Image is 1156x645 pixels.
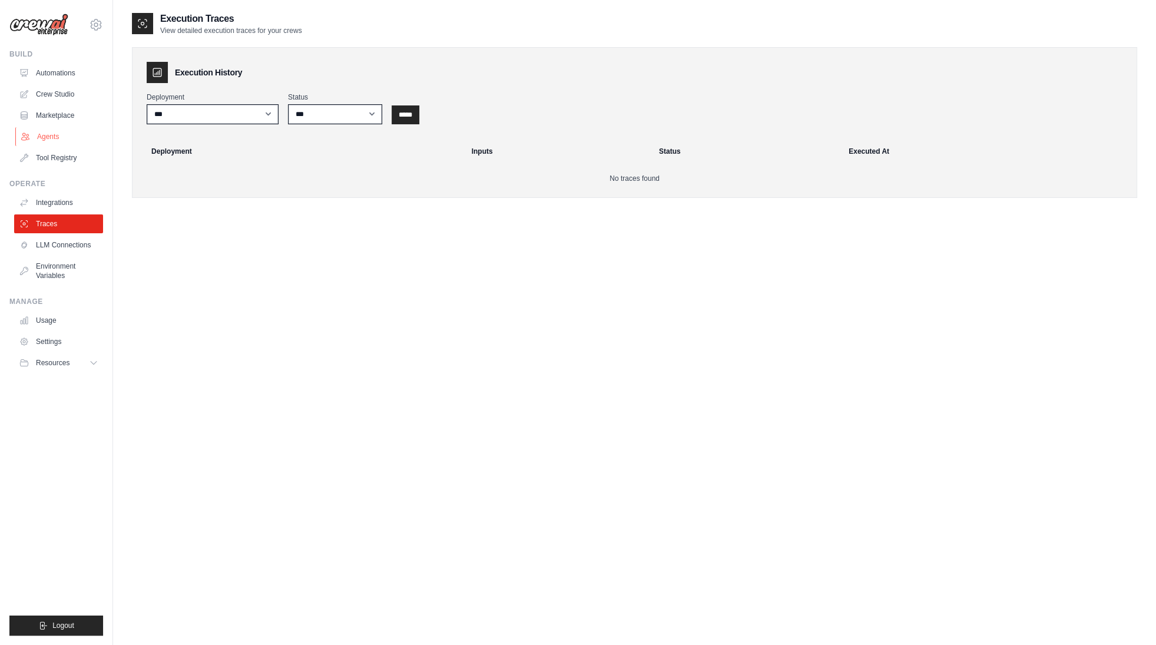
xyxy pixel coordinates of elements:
div: Manage [9,297,103,306]
a: Traces [14,214,103,233]
a: Tool Registry [14,148,103,167]
img: Logo [9,14,68,36]
th: Executed At [842,138,1132,164]
th: Status [652,138,842,164]
a: Marketplace [14,106,103,125]
label: Deployment [147,92,279,102]
div: Operate [9,179,103,188]
button: Logout [9,616,103,636]
span: Logout [52,621,74,630]
a: Crew Studio [14,85,103,104]
a: Usage [14,311,103,330]
p: No traces found [147,174,1122,183]
label: Status [288,92,382,102]
a: Environment Variables [14,257,103,285]
a: LLM Connections [14,236,103,254]
th: Inputs [465,138,652,164]
h2: Execution Traces [160,12,302,26]
div: Build [9,49,103,59]
a: Settings [14,332,103,351]
a: Agents [15,127,104,146]
th: Deployment [137,138,465,164]
span: Resources [36,358,69,368]
button: Resources [14,353,103,372]
a: Integrations [14,193,103,212]
h3: Execution History [175,67,242,78]
a: Automations [14,64,103,82]
p: View detailed execution traces for your crews [160,26,302,35]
